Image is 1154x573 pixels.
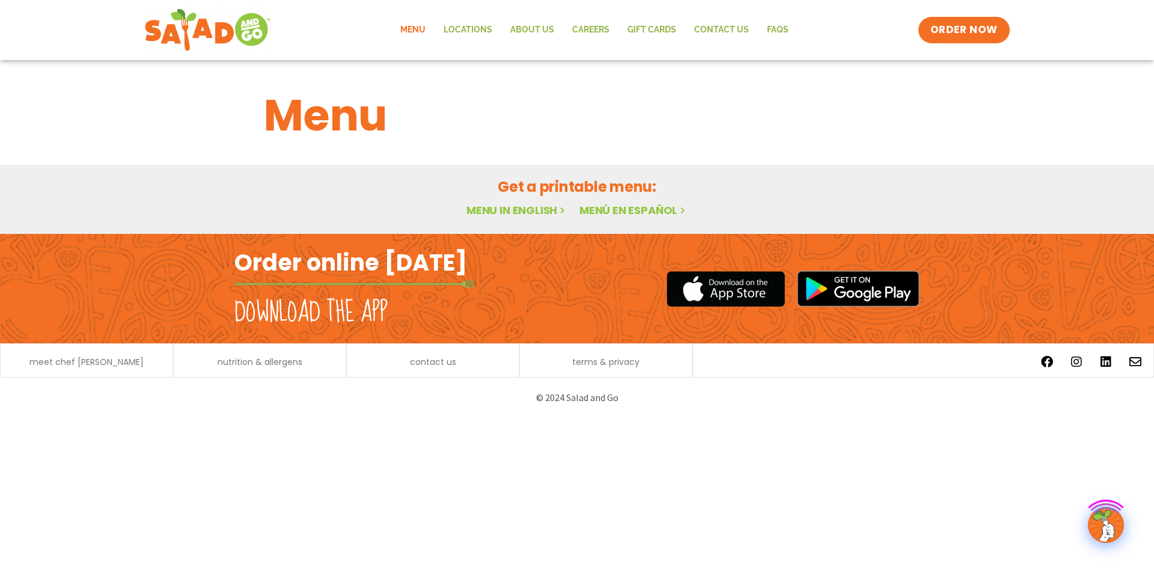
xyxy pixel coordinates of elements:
a: GIFT CARDS [618,16,685,44]
h2: Get a printable menu: [264,176,890,197]
a: Menu [391,16,435,44]
a: terms & privacy [572,358,640,366]
p: © 2024 Salad and Go [240,390,914,406]
a: About Us [501,16,563,44]
a: Careers [563,16,618,44]
img: appstore [667,269,785,308]
a: meet chef [PERSON_NAME] [29,358,144,366]
img: google_play [797,271,920,307]
a: Contact Us [685,16,758,44]
h2: Order online [DATE] [234,248,467,277]
a: contact us [410,358,456,366]
h1: Menu [264,83,890,148]
a: Menú en español [579,203,688,218]
a: Locations [435,16,501,44]
a: nutrition & allergens [218,358,302,366]
a: ORDER NOW [918,17,1010,43]
a: Menu in English [466,203,567,218]
img: new-SAG-logo-768×292 [144,6,271,54]
span: ORDER NOW [930,23,998,37]
img: fork [234,281,475,287]
a: FAQs [758,16,798,44]
nav: Menu [391,16,798,44]
h2: Download the app [234,296,388,329]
